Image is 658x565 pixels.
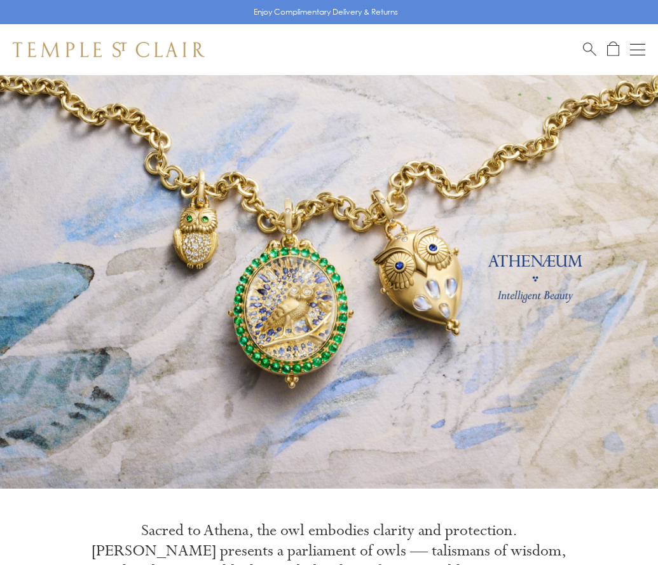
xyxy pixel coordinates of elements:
p: Enjoy Complimentary Delivery & Returns [254,6,398,18]
img: Temple St. Clair [13,42,205,57]
button: Open navigation [630,42,645,57]
a: Search [583,41,596,57]
a: Open Shopping Bag [607,41,619,57]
